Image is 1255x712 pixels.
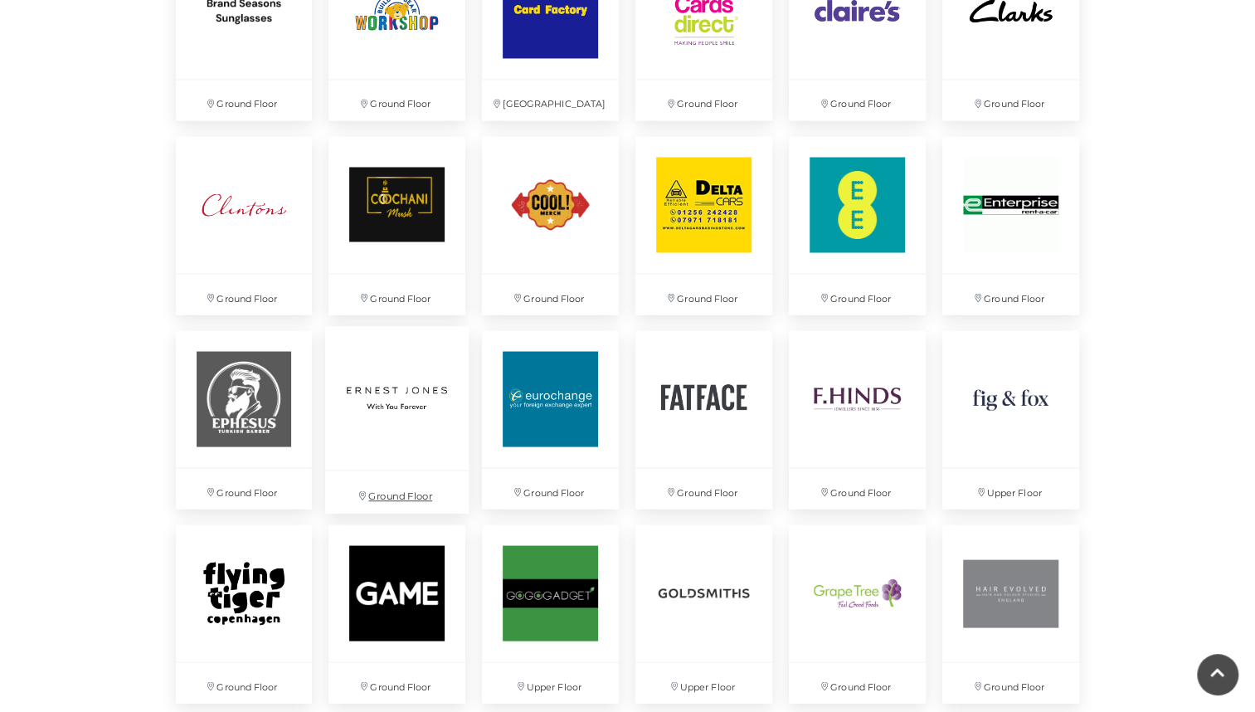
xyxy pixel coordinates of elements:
[789,274,926,315] p: Ground Floor
[781,516,934,711] a: Ground Floor
[320,516,474,711] a: Ground Floor
[942,80,1079,120] p: Ground Floor
[482,662,619,703] p: Upper Floor
[176,80,313,120] p: Ground Floor
[482,468,619,509] p: Ground Floor
[328,662,465,703] p: Ground Floor
[168,516,321,711] a: Ground Floor
[176,662,313,703] p: Ground Floor
[627,516,781,711] a: Upper Floor
[635,468,772,509] p: Ground Floor
[168,128,321,323] a: Ground Floor
[474,322,627,517] a: Ground Floor
[942,274,1079,315] p: Ground Floor
[328,274,465,315] p: Ground Floor
[789,468,926,509] p: Ground Floor
[789,662,926,703] p: Ground Floor
[627,128,781,323] a: Ground Floor
[320,128,474,323] a: Ground Floor
[934,516,1087,711] a: Hair Evolved at Festival Place, Basingstoke Ground Floor
[635,662,772,703] p: Upper Floor
[635,274,772,315] p: Ground Floor
[168,322,321,517] a: Ground Floor
[482,274,619,315] p: Ground Floor
[176,274,313,315] p: Ground Floor
[176,468,313,509] p: Ground Floor
[635,80,772,120] p: Ground Floor
[934,128,1087,323] a: Ground Floor
[325,471,469,513] p: Ground Floor
[942,662,1079,703] p: Ground Floor
[317,317,478,522] a: Ground Floor
[942,524,1079,661] img: Hair Evolved at Festival Place, Basingstoke
[781,128,934,323] a: Ground Floor
[328,80,465,120] p: Ground Floor
[627,322,781,517] a: Ground Floor
[474,128,627,323] a: Ground Floor
[781,322,934,517] a: Ground Floor
[942,468,1079,509] p: Upper Floor
[482,80,619,120] p: [GEOGRAPHIC_DATA]
[934,322,1087,517] a: Upper Floor
[474,516,627,711] a: Upper Floor
[789,80,926,120] p: Ground Floor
